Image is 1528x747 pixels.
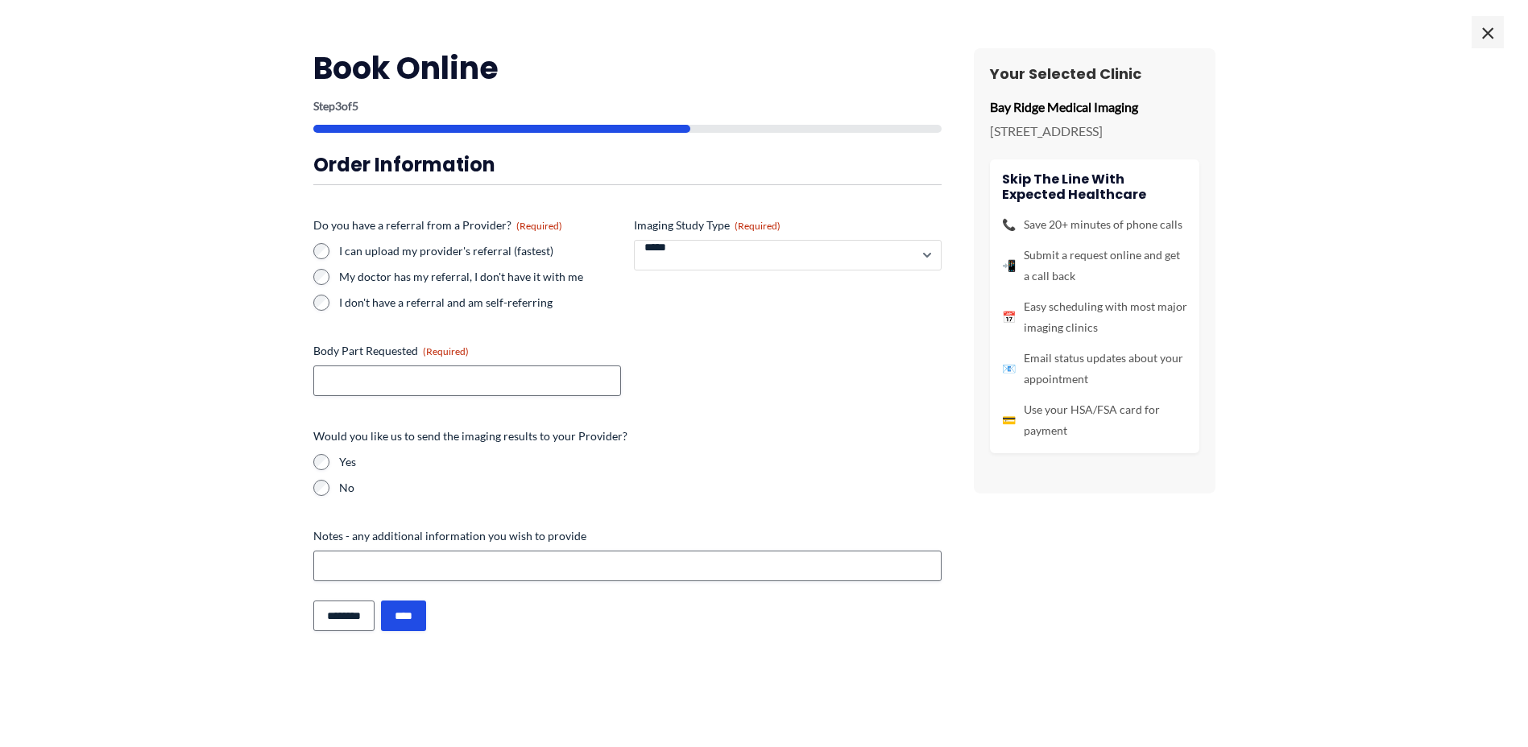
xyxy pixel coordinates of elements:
[313,101,942,112] p: Step of
[1002,171,1187,202] h4: Skip the line with Expected Healthcare
[313,152,942,177] h3: Order Information
[1002,255,1016,276] span: 📲
[990,95,1199,119] p: Bay Ridge Medical Imaging
[1002,245,1187,287] li: Submit a request online and get a call back
[735,220,781,232] span: (Required)
[990,64,1199,83] h3: Your Selected Clinic
[990,119,1199,143] p: [STREET_ADDRESS]
[313,217,562,233] legend: Do you have a referral from a Provider?
[335,99,342,113] span: 3
[339,295,621,311] label: I don't have a referral and am self-referring
[1002,296,1187,338] li: Easy scheduling with most major imaging clinics
[1002,348,1187,390] li: Email status updates about your appointment
[339,243,621,259] label: I can upload my provider's referral (fastest)
[1002,410,1016,431] span: 💳
[339,480,942,496] label: No
[1472,16,1504,48] span: ×
[423,345,469,357] span: (Required)
[1002,214,1016,235] span: 📞
[1002,358,1016,379] span: 📧
[339,269,621,285] label: My doctor has my referral, I don't have it with me
[313,343,621,359] label: Body Part Requested
[313,428,627,444] legend: Would you like us to send the imaging results to your Provider?
[352,99,358,113] span: 5
[634,217,942,233] label: Imaging Study Type
[1002,399,1187,441] li: Use your HSA/FSA card for payment
[313,528,942,544] label: Notes - any additional information you wish to provide
[339,454,942,470] label: Yes
[1002,307,1016,328] span: 📅
[1002,214,1187,235] li: Save 20+ minutes of phone calls
[313,48,942,88] h2: Book Online
[516,220,562,232] span: (Required)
